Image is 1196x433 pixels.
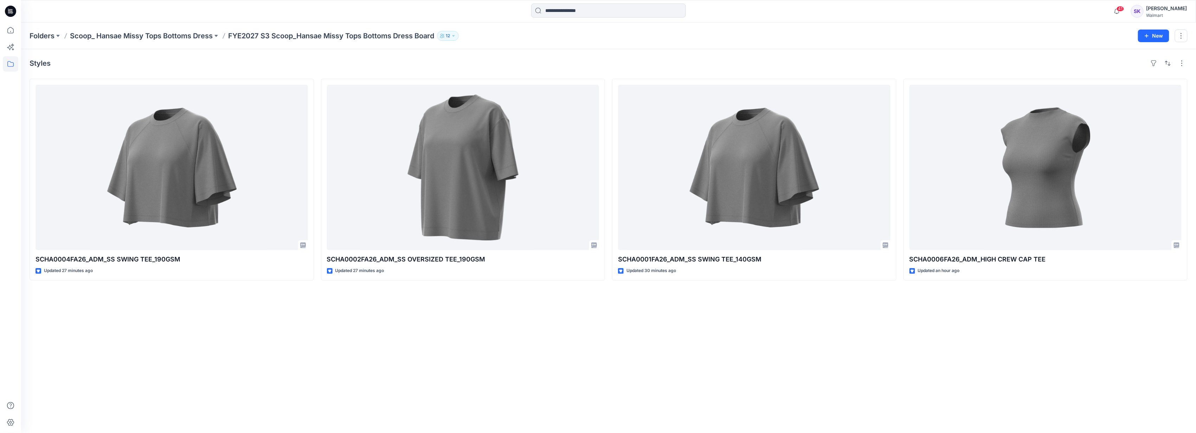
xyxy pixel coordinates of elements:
button: New [1138,30,1169,42]
div: SK [1131,5,1144,18]
p: Updated 30 minutes ago [626,267,676,274]
a: Folders [30,31,54,41]
a: SCHA0002FA26_ADM_SS OVERSIZED TEE_190GSM [327,85,599,250]
p: SCHA0004FA26_ADM_SS SWING TEE_190GSM [36,254,308,264]
a: SCHA0001FA26_ADM_SS SWING TEE_140GSM [618,85,890,250]
button: 12 [437,31,459,41]
a: Scoop_ Hansae Missy Tops Bottoms Dress [70,31,213,41]
p: FYE2027 S3 Scoop_Hansae Missy Tops Bottoms Dress Board [228,31,434,41]
a: SCHA0004FA26_ADM_SS SWING TEE_190GSM [36,85,308,250]
div: Walmart [1146,13,1187,18]
p: SCHA0002FA26_ADM_SS OVERSIZED TEE_190GSM [327,254,599,264]
div: [PERSON_NAME] [1146,4,1187,13]
a: SCHA0006FA26_ADM_HIGH CREW CAP TEE [909,85,1182,250]
p: SCHA0001FA26_ADM_SS SWING TEE_140GSM [618,254,890,264]
h4: Styles [30,59,51,67]
p: Updated an hour ago [918,267,960,274]
span: 41 [1117,6,1124,12]
p: 12 [446,32,450,40]
p: Updated 27 minutes ago [44,267,93,274]
p: SCHA0006FA26_ADM_HIGH CREW CAP TEE [909,254,1182,264]
p: Updated 27 minutes ago [335,267,384,274]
